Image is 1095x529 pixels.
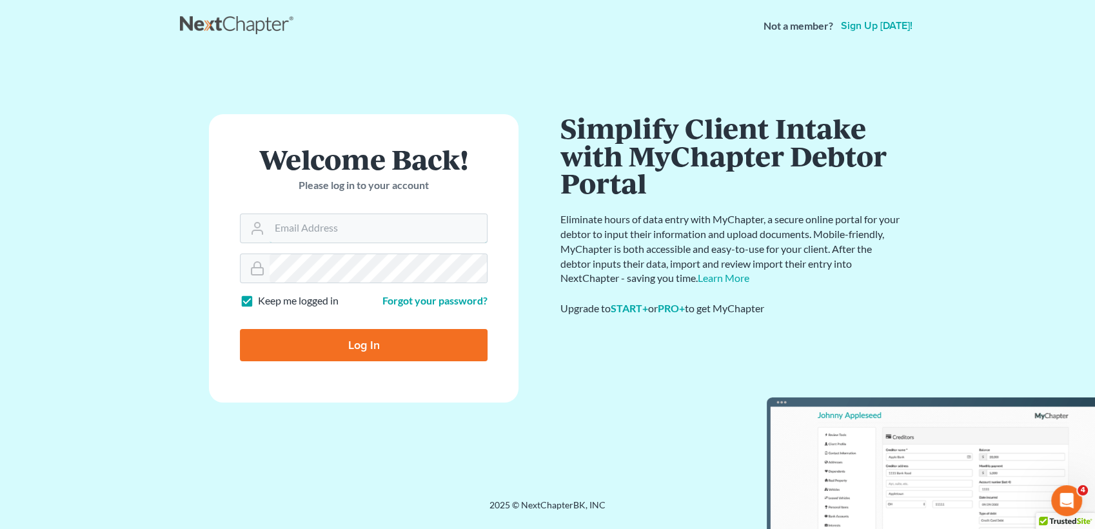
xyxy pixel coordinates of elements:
p: Please log in to your account [240,178,488,193]
div: 2025 © NextChapterBK, INC [180,499,915,522]
div: Upgrade to or to get MyChapter [560,301,902,316]
span: 4 [1078,485,1088,495]
p: Eliminate hours of data entry with MyChapter, a secure online portal for your debtor to input the... [560,212,902,286]
iframe: Intercom live chat [1051,485,1082,516]
h1: Welcome Back! [240,145,488,173]
a: START+ [611,302,648,314]
a: Forgot your password? [382,294,488,306]
input: Email Address [270,214,487,243]
a: Learn More [698,272,749,284]
input: Log In [240,329,488,361]
label: Keep me logged in [258,294,339,308]
a: PRO+ [658,302,685,314]
a: Sign up [DATE]! [838,21,915,31]
strong: Not a member? [764,19,833,34]
h1: Simplify Client Intake with MyChapter Debtor Portal [560,114,902,197]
